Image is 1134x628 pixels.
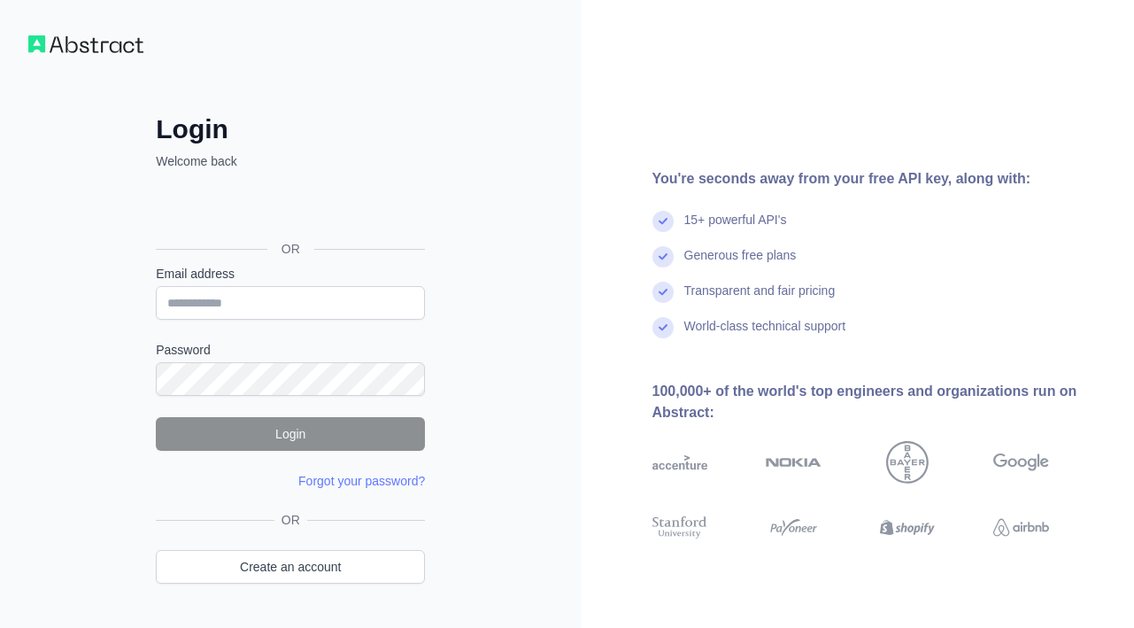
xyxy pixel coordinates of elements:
[156,550,425,584] a: Create an account
[652,168,1107,190] div: You're seconds away from your free API key, along with:
[652,514,708,541] img: stanford university
[684,317,846,353] div: World-class technical support
[684,211,787,246] div: 15+ powerful API's
[156,417,425,451] button: Login
[652,211,674,232] img: check mark
[993,514,1049,541] img: airbnb
[274,511,307,529] span: OR
[652,317,674,338] img: check mark
[766,441,822,484] img: nokia
[684,246,797,282] div: Generous free plans
[684,282,836,317] div: Transparent and fair pricing
[156,113,425,145] h2: Login
[652,381,1107,423] div: 100,000+ of the world's top engineers and organizations run on Abstract:
[993,441,1049,484] img: google
[766,514,822,541] img: payoneer
[886,441,929,484] img: bayer
[28,35,143,53] img: Workflow
[147,190,430,229] iframe: Tombol Login dengan Google
[652,441,708,484] img: accenture
[267,240,314,258] span: OR
[652,246,674,267] img: check mark
[156,152,425,170] p: Welcome back
[156,265,425,283] label: Email address
[156,341,425,359] label: Password
[880,514,936,541] img: shopify
[652,282,674,303] img: check mark
[298,474,425,488] a: Forgot your password?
